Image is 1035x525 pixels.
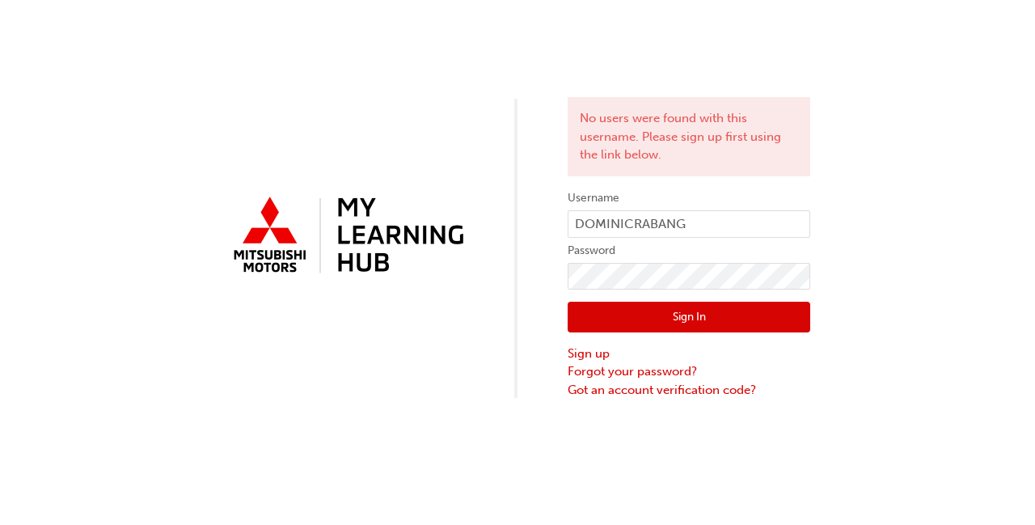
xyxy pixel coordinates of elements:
label: Username [568,188,810,208]
input: Username [568,210,810,238]
a: Got an account verification code? [568,381,810,400]
label: Password [568,241,810,260]
a: Sign up [568,345,810,363]
img: mmal [225,190,467,282]
button: Sign In [568,302,810,332]
div: No users were found with this username. Please sign up first using the link below. [568,97,810,176]
a: Forgot your password? [568,362,810,381]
